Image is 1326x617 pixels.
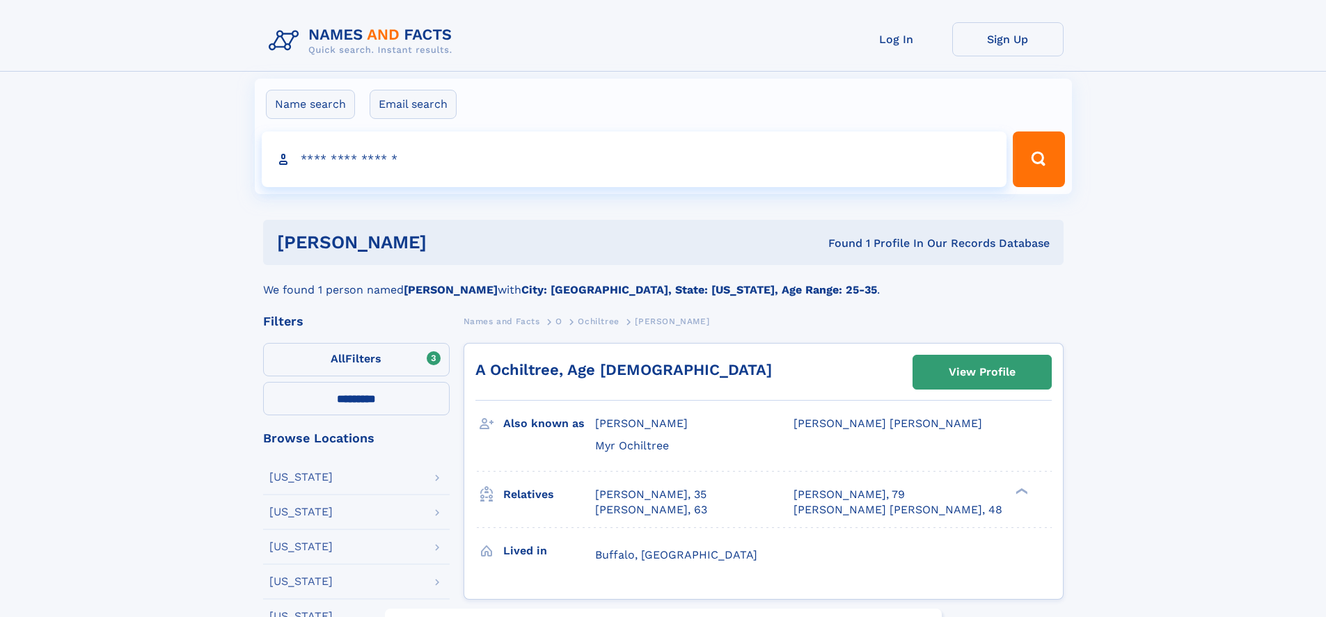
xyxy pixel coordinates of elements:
[578,312,619,330] a: Ochiltree
[794,417,982,430] span: [PERSON_NAME] [PERSON_NAME]
[370,90,457,119] label: Email search
[949,356,1016,388] div: View Profile
[841,22,952,56] a: Log In
[595,487,707,502] a: [PERSON_NAME], 35
[475,361,772,378] a: A Ochiltree, Age [DEMOGRAPHIC_DATA]
[595,548,757,561] span: Buffalo, [GEOGRAPHIC_DATA]
[269,541,333,552] div: [US_STATE]
[794,487,905,502] a: [PERSON_NAME], 79
[503,483,595,506] h3: Relatives
[578,316,619,326] span: Ochiltree
[404,283,498,296] b: [PERSON_NAME]
[595,502,707,518] a: [PERSON_NAME], 63
[262,131,1007,187] input: search input
[263,22,464,60] img: Logo Names and Facts
[521,283,877,296] b: City: [GEOGRAPHIC_DATA], State: [US_STATE], Age Range: 25-35
[266,90,355,119] label: Name search
[503,539,595,563] h3: Lived in
[331,352,345,365] span: All
[595,417,688,430] span: [PERSON_NAME]
[263,315,450,328] div: Filters
[269,472,333,483] div: [US_STATE]
[555,316,562,326] span: O
[794,502,1002,518] a: [PERSON_NAME] [PERSON_NAME], 48
[263,343,450,376] label: Filters
[952,22,1064,56] a: Sign Up
[1012,486,1029,495] div: ❯
[277,234,628,251] h1: [PERSON_NAME]
[464,312,540,330] a: Names and Facts
[263,432,450,444] div: Browse Locations
[503,412,595,435] h3: Also known as
[555,312,562,330] a: O
[1013,131,1064,187] button: Search Button
[913,355,1051,389] a: View Profile
[269,506,333,518] div: [US_STATE]
[635,316,709,326] span: [PERSON_NAME]
[595,439,669,452] span: Myr Ochiltree
[263,265,1064,298] div: We found 1 person named with .
[627,236,1050,251] div: Found 1 Profile In Our Records Database
[269,576,333,587] div: [US_STATE]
